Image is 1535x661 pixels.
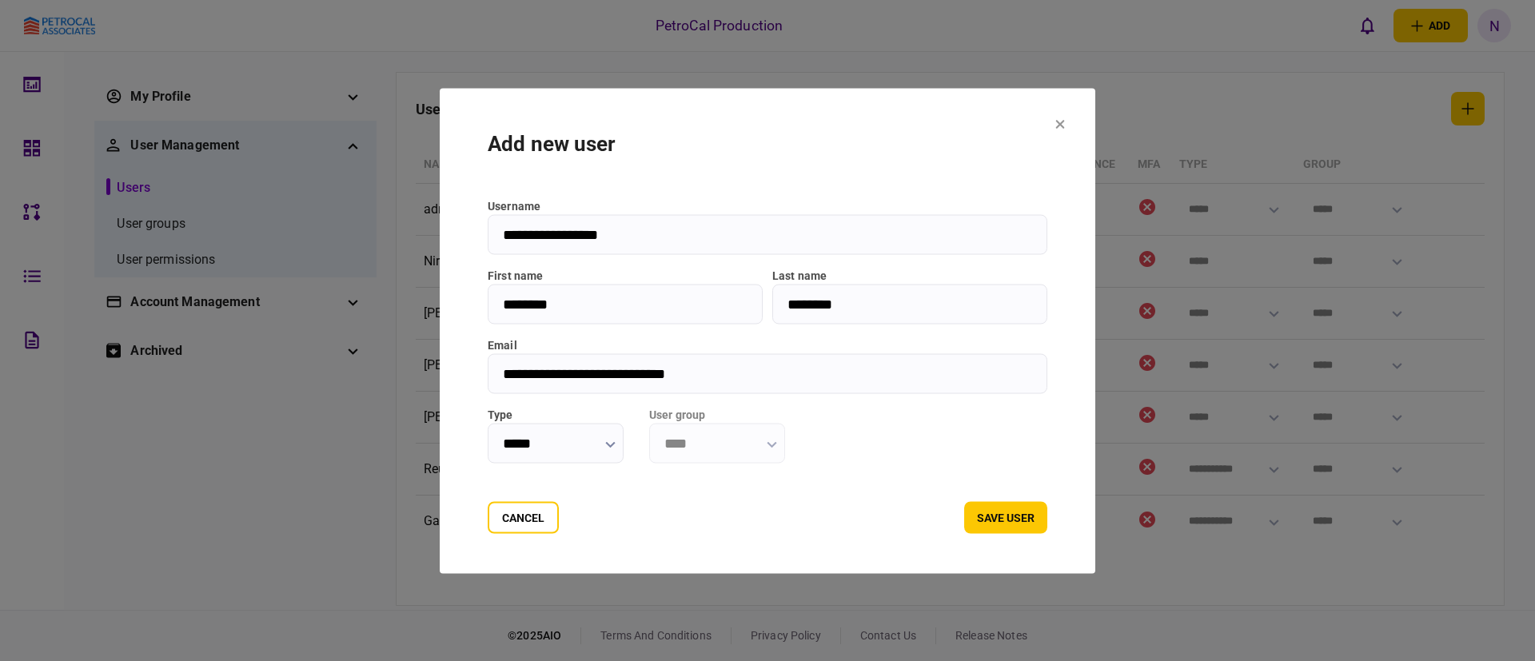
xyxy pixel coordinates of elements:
label: username [488,197,1047,214]
button: Cancel [488,501,559,533]
label: email [488,336,1047,353]
input: Type [488,423,624,463]
label: First name [488,267,763,284]
input: username [488,214,1047,254]
input: First name [488,284,763,324]
input: User group [649,423,785,463]
label: Last name [772,267,1047,284]
button: Save user [964,501,1047,533]
label: User group [649,406,785,423]
input: email [488,353,1047,393]
label: Type [488,406,624,423]
input: Last name [772,284,1047,324]
div: Add new user [488,128,1047,159]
